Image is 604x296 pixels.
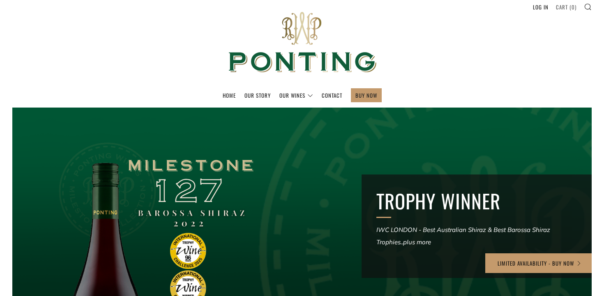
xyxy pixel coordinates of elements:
span: 0 [572,3,575,11]
a: Contact [322,89,342,102]
a: Cart (0) [556,0,576,14]
h2: TROPHY WINNER [376,189,577,213]
a: Our Wines [279,89,313,102]
a: BUY NOW [355,89,377,102]
a: Log in [533,0,549,14]
em: IWC LONDON - Best Australian Shiraz & Best Barossa Shiraz Trophies..plus more [376,226,550,246]
a: Our Story [244,89,271,102]
a: Home [223,89,236,102]
a: LIMITED AVAILABILITY - BUY NOW [485,253,594,273]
